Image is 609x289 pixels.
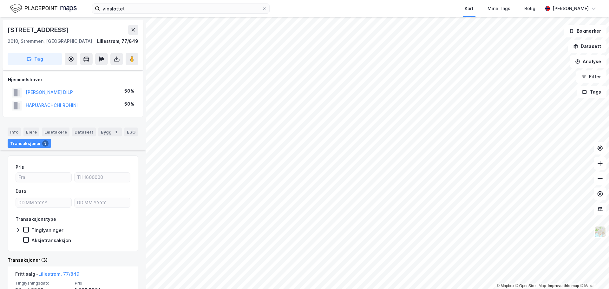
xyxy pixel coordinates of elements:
a: Mapbox [497,284,514,288]
a: OpenStreetMap [515,284,546,288]
div: Datasett [72,128,96,136]
div: Fritt salg - [15,270,79,280]
div: Mine Tags [488,5,510,12]
iframe: Chat Widget [577,259,609,289]
input: Fra [16,173,71,182]
span: Tinglysningsdato [15,280,71,286]
div: 50% [124,100,134,108]
div: Hjemmelshaver [8,76,138,83]
div: 2010, Strømmen, [GEOGRAPHIC_DATA] [8,37,92,45]
div: [PERSON_NAME] [553,5,589,12]
div: Transaksjonstype [16,215,56,223]
div: Aksjetransaksjon [31,237,71,243]
button: Filter [576,70,606,83]
img: logo.f888ab2527a4732fd821a326f86c7f29.svg [10,3,77,14]
div: Tinglysninger [31,227,63,233]
div: Dato [16,187,26,195]
div: Pris [16,163,24,171]
button: Analyse [570,55,606,68]
button: Tag [8,53,62,65]
button: Bokmerker [564,25,606,37]
div: Transaksjoner (3) [8,256,138,264]
div: Lillestrøm, 77/849 [97,37,138,45]
div: ESG [124,128,138,136]
div: Transaksjoner [8,139,51,148]
div: Info [8,128,21,136]
button: Tags [577,86,606,98]
div: Bolig [524,5,535,12]
img: Z [594,226,606,238]
div: Kart [465,5,474,12]
div: 3 [42,140,49,147]
input: DD.MM.YYYY [16,198,71,207]
span: Pris [75,280,131,286]
a: Lillestrøm, 77/849 [38,271,79,277]
div: 50% [124,87,134,95]
input: Til 1600000 [75,173,130,182]
button: Datasett [568,40,606,53]
a: Improve this map [548,284,579,288]
div: Leietakere [42,128,69,136]
input: DD.MM.YYYY [75,198,130,207]
div: 1 [113,129,119,135]
div: [STREET_ADDRESS] [8,25,70,35]
div: Eiere [23,128,39,136]
input: Søk på adresse, matrikkel, gårdeiere, leietakere eller personer [100,4,262,13]
div: Bygg [98,128,122,136]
